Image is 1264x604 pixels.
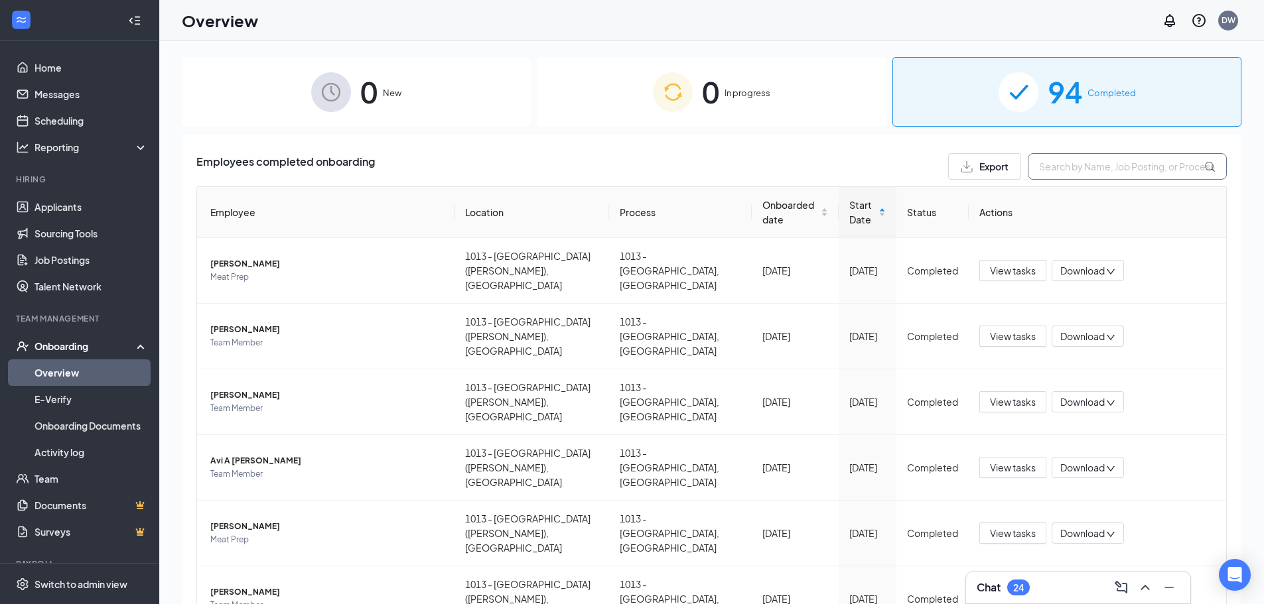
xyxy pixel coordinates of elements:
td: 1013 - [GEOGRAPHIC_DATA] ([PERSON_NAME]), [GEOGRAPHIC_DATA] [455,369,609,435]
span: down [1106,398,1115,408]
td: 1013 - [GEOGRAPHIC_DATA], [GEOGRAPHIC_DATA] [609,304,752,369]
a: Talent Network [35,273,148,300]
span: View tasks [990,329,1036,343]
div: DW [1222,15,1235,26]
span: Download [1060,264,1105,278]
div: Completed [907,394,958,409]
span: Employees completed onboarding [196,153,375,180]
svg: Minimize [1161,579,1177,595]
span: Team Member [210,467,444,481]
button: View tasks [979,326,1046,347]
div: [DATE] [762,460,828,475]
svg: Collapse [128,14,141,27]
span: View tasks [990,460,1036,475]
svg: ComposeMessage [1113,579,1129,595]
a: Onboarding Documents [35,412,148,439]
td: 1013 - [GEOGRAPHIC_DATA], [GEOGRAPHIC_DATA] [609,238,752,304]
div: [DATE] [849,526,886,540]
h3: Chat [977,580,1001,595]
span: 0 [702,69,719,115]
th: Process [609,187,752,238]
a: Activity log [35,439,148,465]
a: Job Postings [35,247,148,273]
span: Completed [1088,86,1136,99]
span: New [383,86,401,99]
span: down [1106,464,1115,473]
a: Scheduling [35,107,148,134]
span: Meat Prep [210,533,444,546]
th: Status [896,187,969,238]
div: 24 [1013,582,1024,593]
svg: WorkstreamLogo [15,13,28,27]
span: Onboarded date [762,198,818,227]
span: 94 [1048,69,1082,115]
div: [DATE] [849,394,886,409]
button: ComposeMessage [1111,577,1132,598]
div: Team Management [16,313,145,324]
div: Completed [907,263,958,278]
button: View tasks [979,522,1046,544]
div: Completed [907,526,958,540]
div: Onboarding [35,339,137,353]
a: Sourcing Tools [35,220,148,247]
a: E-Verify [35,386,148,412]
div: Payroll [16,558,145,570]
td: 1013 - [GEOGRAPHIC_DATA] ([PERSON_NAME]), [GEOGRAPHIC_DATA] [455,435,609,501]
span: Download [1060,395,1105,409]
span: Download [1060,526,1105,540]
h1: Overview [182,9,258,32]
svg: QuestionInfo [1191,13,1207,29]
svg: Settings [16,577,29,591]
td: 1013 - [GEOGRAPHIC_DATA], [GEOGRAPHIC_DATA] [609,369,752,435]
td: 1013 - [GEOGRAPHIC_DATA] ([PERSON_NAME]), [GEOGRAPHIC_DATA] [455,501,609,566]
td: 1013 - [GEOGRAPHIC_DATA], [GEOGRAPHIC_DATA] [609,435,752,501]
span: In progress [725,86,770,99]
svg: Analysis [16,141,29,154]
span: Team Member [210,402,444,415]
span: Download [1060,330,1105,343]
span: down [1106,333,1115,342]
svg: Notifications [1162,13,1178,29]
button: ChevronUp [1135,577,1156,598]
div: Hiring [16,174,145,185]
span: down [1106,530,1115,539]
svg: ChevronUp [1137,579,1153,595]
span: 0 [360,69,378,115]
span: View tasks [990,263,1036,278]
div: Completed [907,329,958,343]
div: Open Intercom Messenger [1219,559,1251,591]
a: Messages [35,81,148,107]
span: Export [979,162,1009,171]
td: 1013 - [GEOGRAPHIC_DATA] ([PERSON_NAME]), [GEOGRAPHIC_DATA] [455,304,609,369]
a: Home [35,54,148,81]
div: [DATE] [762,329,828,343]
span: down [1106,267,1115,276]
th: Onboarded date [752,187,839,238]
a: DocumentsCrown [35,492,148,518]
button: View tasks [979,457,1046,478]
th: Location [455,187,609,238]
button: Minimize [1159,577,1180,598]
th: Actions [969,187,1226,238]
button: View tasks [979,391,1046,412]
span: [PERSON_NAME] [210,257,444,271]
svg: UserCheck [16,339,29,353]
a: Applicants [35,194,148,220]
span: [PERSON_NAME] [210,389,444,402]
div: [DATE] [849,329,886,343]
span: Avi A [PERSON_NAME] [210,454,444,467]
input: Search by Name, Job Posting, or Process [1028,153,1227,180]
div: [DATE] [849,263,886,278]
div: Switch to admin view [35,577,127,591]
div: [DATE] [762,526,828,540]
div: Reporting [35,141,149,154]
td: 1013 - [GEOGRAPHIC_DATA], [GEOGRAPHIC_DATA] [609,501,752,566]
a: SurveysCrown [35,518,148,545]
span: [PERSON_NAME] [210,520,444,533]
span: View tasks [990,526,1036,540]
div: [DATE] [762,394,828,409]
button: Export [948,153,1021,180]
td: 1013 - [GEOGRAPHIC_DATA] ([PERSON_NAME]), [GEOGRAPHIC_DATA] [455,238,609,304]
a: Overview [35,359,148,386]
span: Meat Prep [210,271,444,284]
